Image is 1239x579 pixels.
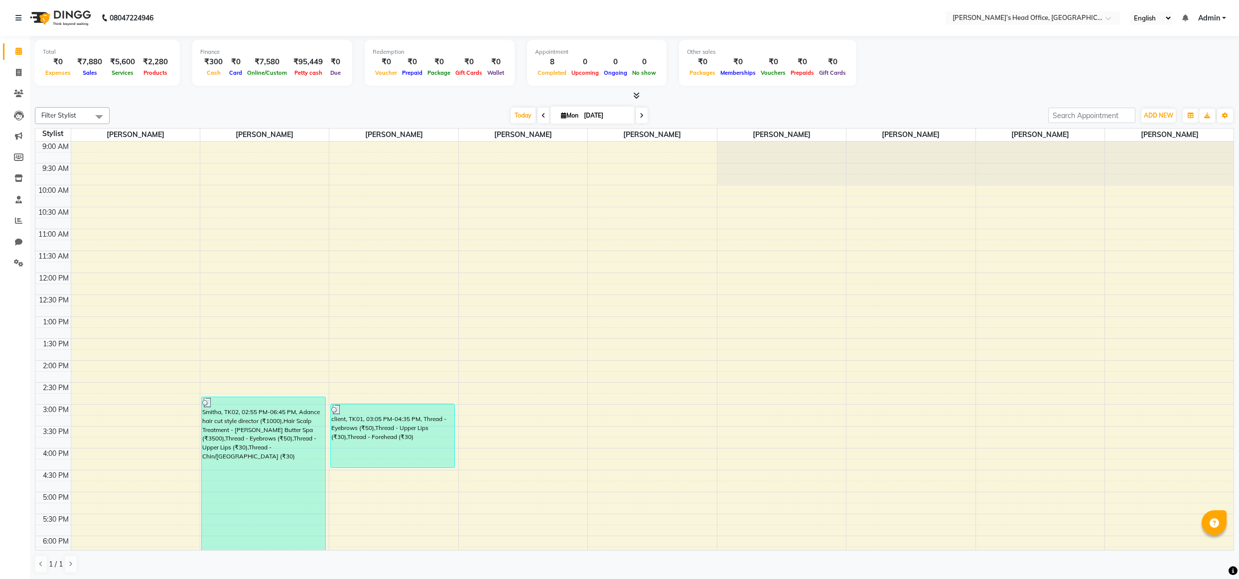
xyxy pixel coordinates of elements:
span: 1 / 1 [49,559,63,570]
span: [PERSON_NAME] [200,129,329,141]
span: Memberships [718,69,758,76]
div: 5:30 PM [41,514,71,525]
div: Total [43,48,172,56]
div: ₹0 [817,56,848,68]
span: Cash [204,69,223,76]
span: Ongoing [601,69,630,76]
div: ₹0 [400,56,425,68]
div: ₹0 [718,56,758,68]
input: Search Appointment [1048,108,1135,123]
span: [PERSON_NAME] [329,129,458,141]
iframe: chat widget [1197,539,1229,569]
span: Filter Stylist [41,111,76,119]
span: [PERSON_NAME] [717,129,846,141]
div: ₹0 [758,56,788,68]
img: logo [25,4,94,32]
div: 11:30 AM [36,251,71,262]
div: ₹7,580 [245,56,289,68]
div: 9:30 AM [40,163,71,174]
span: Due [328,69,343,76]
div: Finance [200,48,344,56]
span: Admin [1198,13,1220,23]
span: Completed [535,69,569,76]
div: Smitha, TK02, 02:55 PM-06:45 PM, Adance hair cut style director (₹1000),Hair Scalp Treatment - [P... [202,397,325,561]
span: Services [109,69,136,76]
span: Wallet [485,69,507,76]
div: 9:00 AM [40,142,71,152]
div: ₹0 [373,56,400,68]
div: 2:00 PM [41,361,71,371]
span: Gift Cards [817,69,848,76]
span: Today [511,108,536,123]
div: Other sales [687,48,848,56]
span: Mon [558,112,581,119]
span: Packages [687,69,718,76]
span: Products [141,69,170,76]
div: 10:30 AM [36,207,71,218]
span: [PERSON_NAME] [459,129,587,141]
button: ADD NEW [1141,109,1176,123]
span: Petty cash [292,69,325,76]
div: Appointment [535,48,659,56]
b: 08047224946 [110,4,153,32]
div: 0 [630,56,659,68]
div: ₹0 [43,56,73,68]
input: 2025-09-01 [581,108,631,123]
div: 5:00 PM [41,492,71,503]
span: [PERSON_NAME] [976,129,1104,141]
div: 12:00 PM [37,273,71,284]
div: 0 [601,56,630,68]
span: Expenses [43,69,73,76]
div: 8 [535,56,569,68]
div: ₹0 [485,56,507,68]
div: Redemption [373,48,507,56]
div: ₹300 [200,56,227,68]
div: 3:30 PM [41,427,71,437]
div: ₹2,280 [139,56,172,68]
span: Prepaid [400,69,425,76]
div: ₹0 [788,56,817,68]
div: 4:00 PM [41,448,71,459]
div: 1:00 PM [41,317,71,327]
div: 4:30 PM [41,470,71,481]
div: ₹7,880 [73,56,106,68]
span: [PERSON_NAME] [588,129,716,141]
span: Vouchers [758,69,788,76]
div: Stylist [35,129,71,139]
div: 2:30 PM [41,383,71,393]
div: ₹0 [687,56,718,68]
div: ₹95,449 [289,56,327,68]
div: ₹5,600 [106,56,139,68]
div: client, TK01, 03:05 PM-04:35 PM, Thread - Eyebrows (₹50),Thread - Upper Lips (₹30),Thread - Foreh... [331,404,454,467]
div: 11:00 AM [36,229,71,240]
div: ₹0 [327,56,344,68]
div: 10:00 AM [36,185,71,196]
div: 0 [569,56,601,68]
span: [PERSON_NAME] [1105,129,1234,141]
span: Upcoming [569,69,601,76]
span: No show [630,69,659,76]
div: ₹0 [453,56,485,68]
span: Sales [80,69,100,76]
span: ADD NEW [1144,112,1173,119]
div: 1:30 PM [41,339,71,349]
div: ₹0 [227,56,245,68]
span: Prepaids [788,69,817,76]
div: 3:00 PM [41,405,71,415]
span: Package [425,69,453,76]
span: Voucher [373,69,400,76]
span: [PERSON_NAME] [846,129,975,141]
div: 6:00 PM [41,536,71,547]
div: 12:30 PM [37,295,71,305]
span: Online/Custom [245,69,289,76]
span: Gift Cards [453,69,485,76]
span: [PERSON_NAME] [71,129,200,141]
span: Card [227,69,245,76]
div: ₹0 [425,56,453,68]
